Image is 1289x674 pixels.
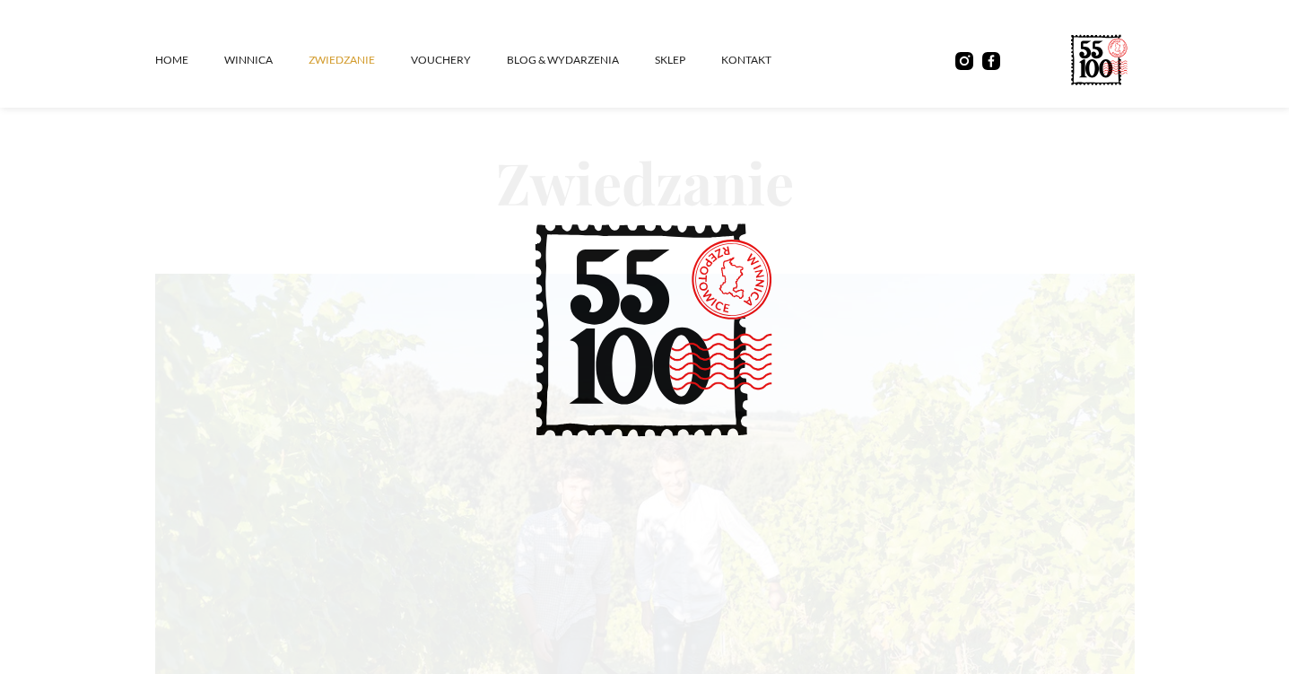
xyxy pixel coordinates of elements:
a: Blog & Wydarzenia [507,33,655,87]
a: vouchery [411,33,507,87]
a: SKLEP [655,33,721,87]
a: ZWIEDZANIE [309,33,411,87]
a: winnica [224,33,309,87]
a: kontakt [721,33,807,87]
a: Home [155,33,224,87]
